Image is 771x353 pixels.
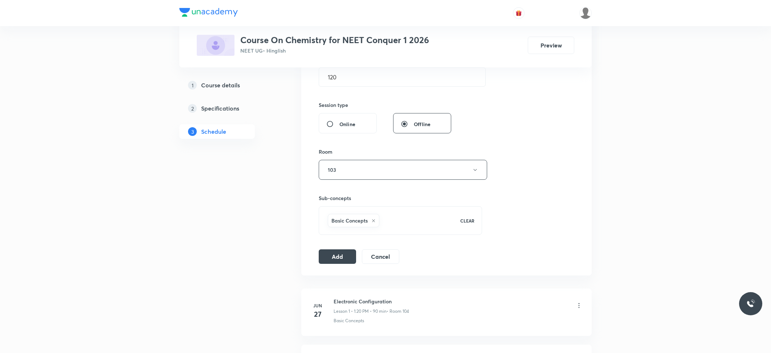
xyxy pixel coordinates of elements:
[414,120,431,128] span: Offline
[319,148,333,155] h6: Room
[188,81,197,90] p: 1
[319,194,482,202] h6: Sub-concepts
[319,249,356,264] button: Add
[197,35,234,56] img: D76AE684-592F-403B-9075-0A9257E2BF8B_plus.png
[515,10,522,16] img: avatar
[310,302,325,309] h6: Jun
[319,160,487,180] button: 103
[513,7,525,19] button: avatar
[179,8,238,17] img: Company Logo
[240,35,429,45] h3: Course On Chemistry for NEET Conquer 1 2026
[201,81,240,90] h5: Course details
[188,127,197,136] p: 3
[201,127,226,136] h5: Schedule
[179,8,238,18] a: Company Logo
[179,78,278,92] a: 1Course details
[319,101,348,109] h6: Session type
[201,104,239,113] h5: Specifications
[334,298,409,305] h6: Electronic Configuration
[362,249,399,264] button: Cancel
[528,37,574,54] button: Preview
[319,68,485,86] input: 120
[188,104,197,113] p: 2
[331,217,368,224] h6: Basic Concepts
[310,309,325,320] h4: 27
[339,120,355,128] span: Online
[334,308,387,315] p: Lesson 1 • 1:20 PM • 90 min
[579,7,592,19] img: Divya tyagi
[460,217,474,224] p: CLEAR
[387,308,409,315] p: • Room 104
[746,299,755,308] img: ttu
[240,47,429,54] p: NEET UG • Hinglish
[334,317,364,324] p: Basic Concepts
[179,101,278,116] a: 2Specifications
